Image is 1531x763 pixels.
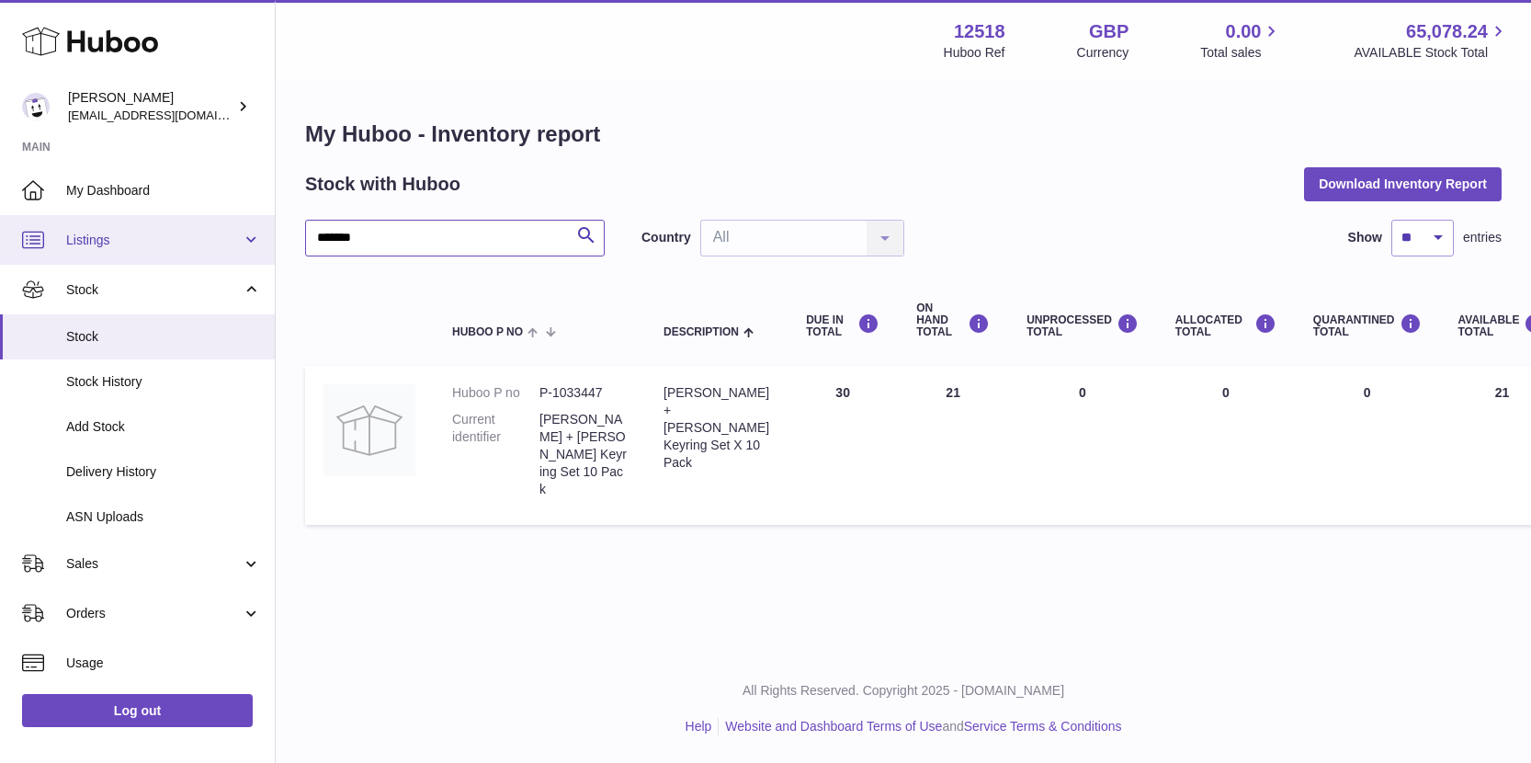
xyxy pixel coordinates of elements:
button: Download Inventory Report [1304,167,1502,200]
span: entries [1463,229,1502,246]
span: Stock History [66,373,261,391]
a: 0.00 Total sales [1200,19,1282,62]
div: DUE IN TOTAL [806,313,879,338]
td: 0 [1157,366,1295,525]
div: ALLOCATED Total [1175,313,1276,338]
div: Huboo Ref [944,44,1005,62]
h1: My Huboo - Inventory report [305,120,1502,149]
span: 0.00 [1226,19,1262,44]
span: Sales [66,555,242,573]
td: 0 [1008,366,1157,525]
dt: Huboo P no [452,384,539,402]
span: AVAILABLE Stock Total [1354,44,1509,62]
span: Huboo P no [452,326,523,338]
div: QUARANTINED Total [1313,313,1422,338]
td: 30 [788,366,898,525]
div: ON HAND Total [916,302,990,339]
li: and [719,718,1121,735]
span: Usage [66,655,261,672]
div: Currency [1077,44,1129,62]
span: Listings [66,232,242,249]
span: Stock [66,328,261,346]
span: ASN Uploads [66,508,261,526]
span: My Dashboard [66,182,261,199]
span: Stock [66,281,242,299]
span: Orders [66,605,242,622]
img: caitlin@fancylamp.co [22,93,50,120]
div: [PERSON_NAME] [68,89,233,124]
dt: Current identifier [452,411,539,497]
span: [EMAIL_ADDRESS][DOMAIN_NAME] [68,108,270,122]
span: Description [663,326,739,338]
strong: 12518 [954,19,1005,44]
span: Delivery History [66,463,261,481]
dd: P-1033447 [539,384,627,402]
span: Add Stock [66,418,261,436]
div: [PERSON_NAME] + [PERSON_NAME] Keyring Set X 10 Pack [663,384,769,471]
a: Log out [22,694,253,727]
a: Service Terms & Conditions [964,719,1122,734]
p: All Rights Reserved. Copyright 2025 - [DOMAIN_NAME] [290,682,1516,700]
span: 65,078.24 [1406,19,1488,44]
label: Country [641,229,691,246]
span: 0 [1364,385,1371,400]
td: 21 [898,366,1008,525]
strong: GBP [1089,19,1128,44]
h2: Stock with Huboo [305,172,460,197]
a: 65,078.24 AVAILABLE Stock Total [1354,19,1509,62]
dd: [PERSON_NAME] + [PERSON_NAME] Keyring Set 10 Pack [539,411,627,497]
a: Help [686,719,712,734]
div: UNPROCESSED Total [1026,313,1139,338]
label: Show [1348,229,1382,246]
img: product image [323,384,415,476]
span: Total sales [1200,44,1282,62]
a: Website and Dashboard Terms of Use [725,719,942,734]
